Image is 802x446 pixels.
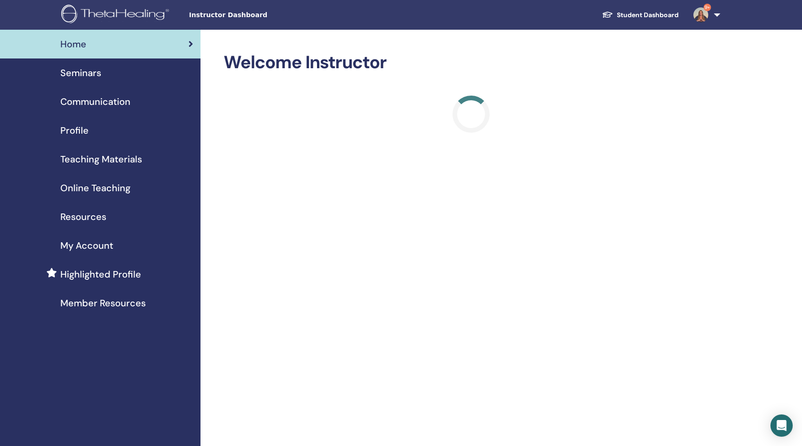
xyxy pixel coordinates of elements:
[189,10,328,20] span: Instructor Dashboard
[60,210,106,224] span: Resources
[60,296,146,310] span: Member Resources
[61,5,172,26] img: logo.png
[60,37,86,51] span: Home
[60,152,142,166] span: Teaching Materials
[602,11,613,19] img: graduation-cap-white.svg
[60,181,130,195] span: Online Teaching
[704,4,711,11] span: 9+
[224,52,718,73] h2: Welcome Instructor
[60,66,101,80] span: Seminars
[693,7,708,22] img: default.jpg
[60,239,113,252] span: My Account
[770,414,793,437] div: Open Intercom Messenger
[60,123,89,137] span: Profile
[60,267,141,281] span: Highlighted Profile
[595,6,686,24] a: Student Dashboard
[60,95,130,109] span: Communication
